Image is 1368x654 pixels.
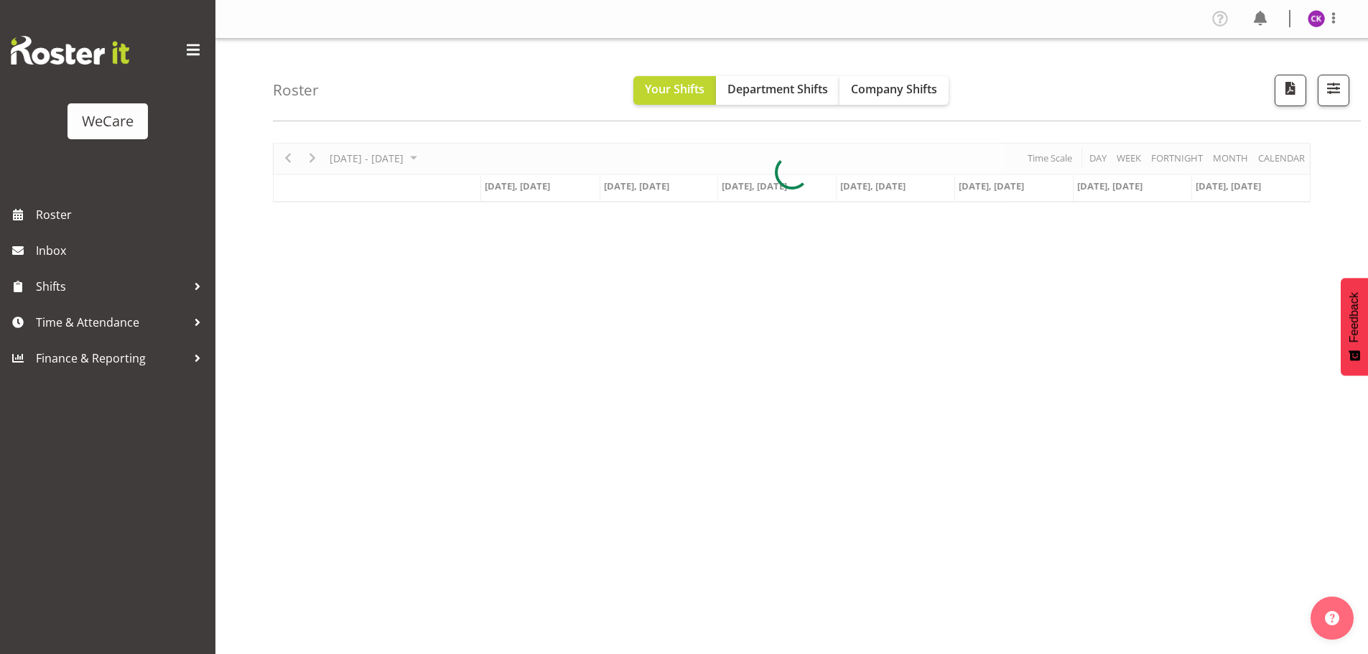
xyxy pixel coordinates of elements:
[1341,278,1368,375] button: Feedback - Show survey
[36,240,208,261] span: Inbox
[36,276,187,297] span: Shifts
[839,76,949,105] button: Company Shifts
[36,347,187,369] span: Finance & Reporting
[36,204,208,225] span: Roster
[1275,75,1306,106] button: Download a PDF of the roster according to the set date range.
[716,76,839,105] button: Department Shifts
[1318,75,1349,106] button: Filter Shifts
[727,81,828,97] span: Department Shifts
[1308,10,1325,27] img: chloe-kim10479.jpg
[633,76,716,105] button: Your Shifts
[273,82,319,98] h4: Roster
[82,111,134,132] div: WeCare
[1325,611,1339,625] img: help-xxl-2.png
[851,81,937,97] span: Company Shifts
[11,36,129,65] img: Rosterit website logo
[645,81,704,97] span: Your Shifts
[1348,292,1361,342] span: Feedback
[36,312,187,333] span: Time & Attendance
